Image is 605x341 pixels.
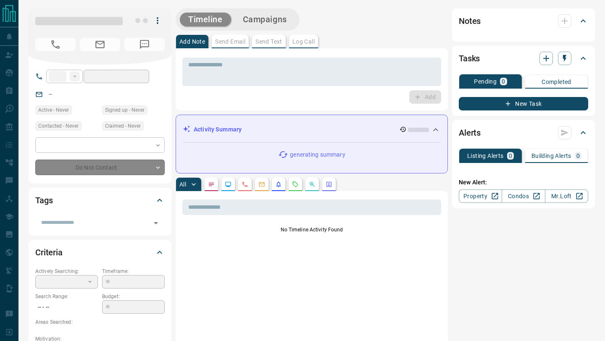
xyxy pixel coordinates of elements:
h2: Tasks [459,52,480,65]
p: Timeframe: [102,268,165,275]
svg: Listing Alerts [275,181,282,188]
p: -- - -- [35,300,98,314]
div: Notes [459,11,588,31]
button: New Task [459,97,588,110]
div: Tasks [459,48,588,68]
div: Alerts [459,123,588,143]
p: 0 [509,153,512,159]
svg: Calls [242,181,248,188]
svg: Emails [258,181,265,188]
div: Do Not Contact [35,160,165,175]
svg: Opportunities [309,181,316,188]
div: Criteria [35,242,165,262]
p: Activity Summary [194,125,242,134]
p: Listing Alerts [467,153,504,159]
p: No Timeline Activity Found [182,226,441,233]
svg: Agent Actions [326,181,332,188]
a: -- [49,91,52,97]
p: All [179,181,186,187]
svg: Notes [208,181,215,188]
h2: Criteria [35,246,63,259]
button: Timeline [180,13,231,26]
p: Add Note [179,39,205,45]
p: 0 [576,153,580,159]
p: Budget: [102,293,165,300]
svg: Lead Browsing Activity [225,181,231,188]
a: Mr.Loft [545,189,588,203]
button: Campaigns [234,13,295,26]
svg: Requests [292,181,299,188]
h2: Alerts [459,126,481,139]
p: Areas Searched: [35,318,165,326]
span: Contacted - Never [38,122,79,130]
span: Active - Never [38,106,69,114]
a: Condos [502,189,545,203]
p: Search Range: [35,293,98,300]
a: Property [459,189,502,203]
p: Pending [474,79,497,84]
button: Open [150,217,162,229]
h2: Notes [459,14,481,28]
div: Activity Summary [183,122,441,137]
span: No Number [124,38,165,51]
span: Signed up - Never [105,106,145,114]
span: Claimed - Never [105,122,141,130]
span: No Email [80,38,120,51]
p: 0 [502,79,505,84]
p: Actively Searching: [35,268,98,275]
p: generating summary [290,150,345,159]
div: Tags [35,190,165,210]
h2: Tags [35,194,53,207]
span: No Number [35,38,76,51]
p: New Alert: [459,178,588,187]
p: Completed [542,79,571,85]
p: Building Alerts [531,153,571,159]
